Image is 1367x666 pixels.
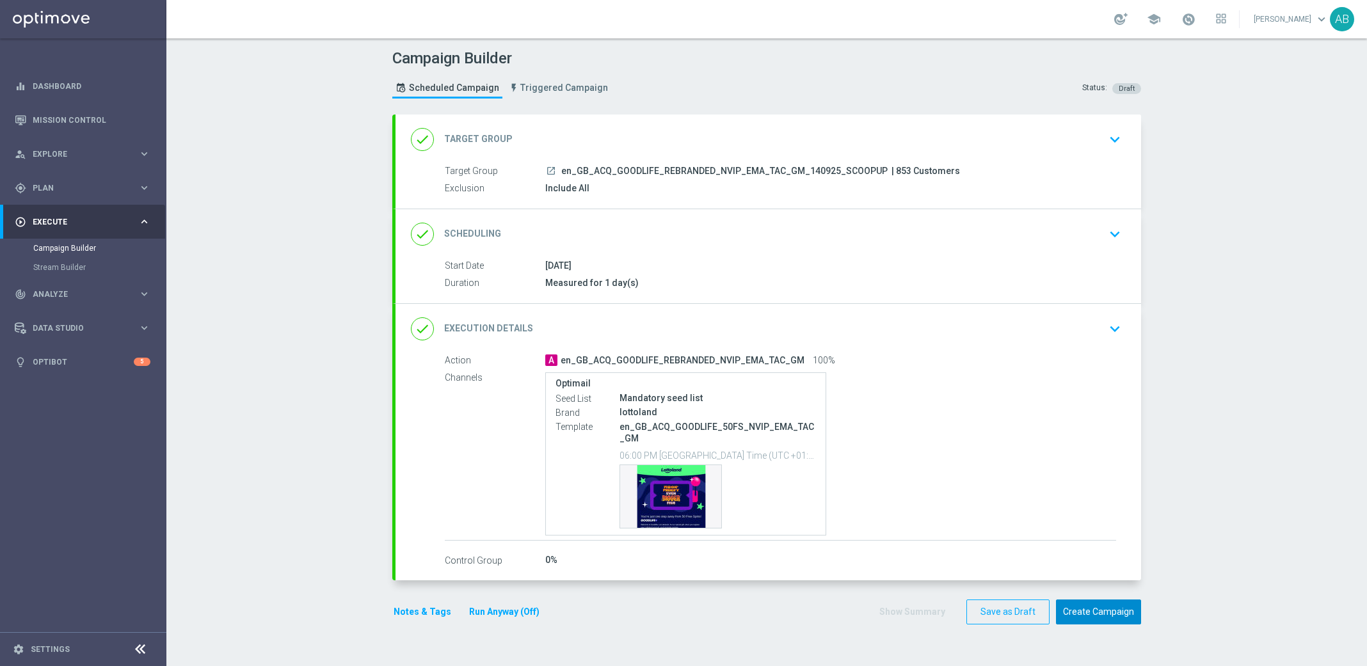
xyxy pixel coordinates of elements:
[15,345,150,379] div: Optibot
[556,378,816,389] label: Optimail
[1147,12,1161,26] span: school
[545,259,1116,272] div: [DATE]
[15,216,26,228] i: play_circle_outline
[1112,83,1141,93] colored-tag: Draft
[1105,319,1124,338] i: keyboard_arrow_down
[138,322,150,334] i: keyboard_arrow_right
[1252,10,1330,29] a: [PERSON_NAME]keyboard_arrow_down
[14,81,151,91] button: equalizer Dashboard
[392,49,614,68] h1: Campaign Builder
[1056,599,1141,624] button: Create Campaign
[1105,130,1124,149] i: keyboard_arrow_down
[445,183,545,194] label: Exclusion
[620,448,816,461] p: 06:00 PM [GEOGRAPHIC_DATA] Time (UTC +01:00)
[33,262,133,273] a: Stream Builder
[1119,84,1135,93] span: Draft
[545,354,557,366] span: A
[15,289,138,300] div: Analyze
[891,166,960,177] span: | 853 Customers
[15,182,26,194] i: gps_fixed
[445,260,545,272] label: Start Date
[33,218,138,226] span: Execute
[444,133,513,145] h2: Target Group
[520,83,608,93] span: Triggered Campaign
[14,217,151,227] button: play_circle_outline Execute keyboard_arrow_right
[813,355,835,367] span: 100%
[411,317,1126,341] div: done Execution Details keyboard_arrow_down
[620,406,816,418] div: lottoland
[14,289,151,299] button: track_changes Analyze keyboard_arrow_right
[445,166,545,177] label: Target Group
[134,358,150,366] div: 5
[15,216,138,228] div: Execute
[1315,12,1329,26] span: keyboard_arrow_down
[33,239,165,258] div: Campaign Builder
[33,258,165,277] div: Stream Builder
[468,604,541,620] button: Run Anyway (Off)
[409,83,499,93] span: Scheduled Campaign
[546,166,556,176] i: launch
[1330,7,1354,31] div: AB
[15,322,138,334] div: Data Studio
[14,323,151,333] button: Data Studio keyboard_arrow_right
[411,317,434,340] i: done
[1104,222,1126,246] button: keyboard_arrow_down
[445,372,545,384] label: Channels
[445,555,545,566] label: Control Group
[31,646,70,653] a: Settings
[561,166,888,177] span: en_GB_ACQ_GOODLIFE_REBRANDED_NVIP_EMA_TAC_GM_140925_SCOOPUP
[15,182,138,194] div: Plan
[1105,225,1124,244] i: keyboard_arrow_down
[15,289,26,300] i: track_changes
[33,69,150,103] a: Dashboard
[14,357,151,367] button: lightbulb Optibot 5
[444,228,501,240] h2: Scheduling
[33,290,138,298] span: Analyze
[620,421,816,444] p: en_GB_ACQ_GOODLIFE_50FS_NVIP_EMA_TAC_GM
[15,148,26,160] i: person_search
[545,276,1116,289] div: Measured for 1 day(s)
[33,324,138,332] span: Data Studio
[392,77,502,99] a: Scheduled Campaign
[33,345,134,379] a: Optibot
[556,407,620,418] label: Brand
[138,216,150,228] i: keyboard_arrow_right
[411,128,434,151] i: done
[14,183,151,193] button: gps_fixed Plan keyboard_arrow_right
[506,77,611,99] a: Triggered Campaign
[15,356,26,368] i: lightbulb
[1104,127,1126,152] button: keyboard_arrow_down
[14,115,151,125] button: Mission Control
[15,81,26,92] i: equalizer
[411,222,1126,246] div: done Scheduling keyboard_arrow_down
[411,223,434,246] i: done
[14,149,151,159] button: person_search Explore keyboard_arrow_right
[545,182,1116,194] div: Include All
[15,103,150,137] div: Mission Control
[1104,317,1126,341] button: keyboard_arrow_down
[15,148,138,160] div: Explore
[561,355,804,367] span: en_GB_ACQ_GOODLIFE_REBRANDED_NVIP_EMA_TAC_GM
[411,127,1126,152] div: done Target Group keyboard_arrow_down
[138,182,150,194] i: keyboard_arrow_right
[13,644,24,655] i: settings
[33,184,138,192] span: Plan
[445,355,545,367] label: Action
[33,243,133,253] a: Campaign Builder
[445,278,545,289] label: Duration
[138,288,150,300] i: keyboard_arrow_right
[138,148,150,160] i: keyboard_arrow_right
[33,103,150,137] a: Mission Control
[444,322,533,335] h2: Execution Details
[545,553,1116,566] div: 0%
[15,69,150,103] div: Dashboard
[33,150,138,158] span: Explore
[556,421,620,432] label: Template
